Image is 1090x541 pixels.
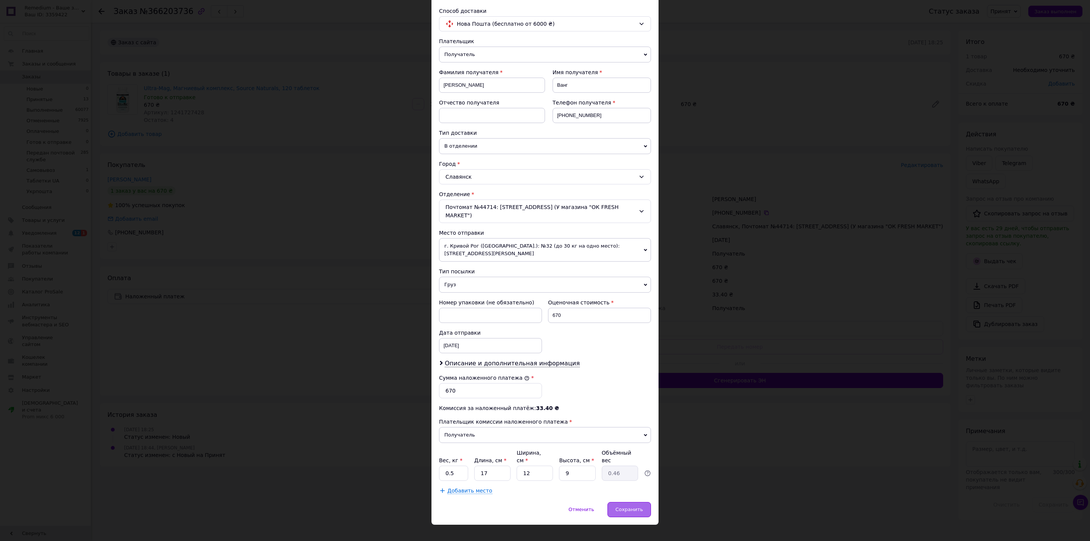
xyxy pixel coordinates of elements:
div: Способ доставки [439,7,651,15]
div: Объёмный вес [602,449,638,464]
div: Дата отправки [439,329,542,337]
span: Имя получателя [553,69,598,75]
span: Отменить [568,507,594,512]
span: Тип посылки [439,268,475,274]
span: Тип доставки [439,130,477,136]
div: Славянск [439,169,651,184]
span: Нова Пошта (бесплатно от 6000 ₴) [457,20,635,28]
span: Сохранить [615,507,643,512]
span: Получатель [439,427,651,443]
span: Фамилия получателя [439,69,498,75]
div: Оценочная стоимость [548,299,651,306]
span: Груз [439,277,651,293]
span: Отчество получателя [439,100,499,106]
label: Ширина, см [517,450,541,463]
span: Получатель [439,47,651,62]
div: Номер упаковки (не обязательно) [439,299,542,306]
span: 33.40 ₴ [536,405,559,411]
div: Отделение [439,190,651,198]
input: +380 [553,108,651,123]
label: Высота, см [559,457,594,463]
div: Почтомат №44714: [STREET_ADDRESS] (У магазина "ОК FRESH MARKET") [439,200,651,223]
div: Комиссия за наложенный платёж: [439,404,651,412]
span: Добавить место [447,488,492,494]
span: Описание и дополнительная информация [445,360,580,367]
span: Место отправки [439,230,484,236]
label: Вес, кг [439,457,462,463]
span: Плательщик [439,38,474,44]
span: В отделении [439,138,651,154]
span: г. Кривой Рог ([GEOGRAPHIC_DATA].): №32 (до 30 кг на одно место): [STREET_ADDRESS][PERSON_NAME] [439,238,651,262]
div: Город [439,160,651,168]
span: Телефон получателя [553,100,611,106]
span: Плательщик комиссии наложенного платежа [439,419,568,425]
label: Длина, см [474,457,506,463]
label: Сумма наложенного платежа [439,375,529,381]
